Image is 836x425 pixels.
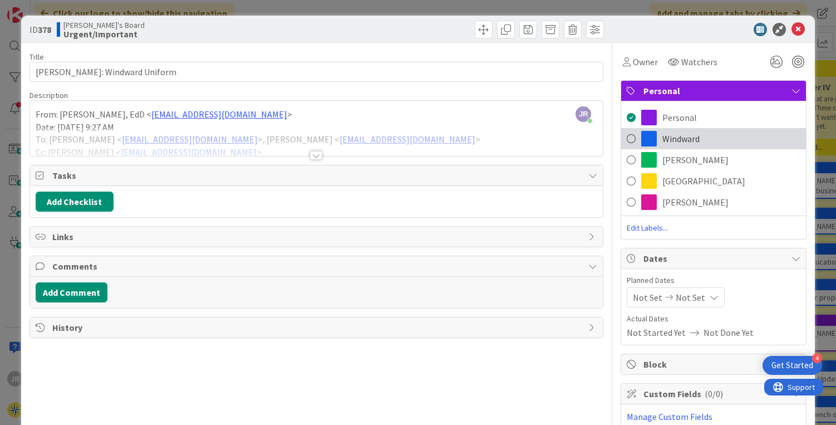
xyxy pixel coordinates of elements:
[36,282,107,302] button: Add Comment
[63,21,145,30] span: [PERSON_NAME]'s Board
[812,353,822,363] div: 4
[662,196,729,209] span: [PERSON_NAME]
[38,24,51,35] b: 378
[662,132,700,145] span: Windward
[36,108,598,121] p: From: [PERSON_NAME], EdD < >
[23,2,51,15] span: Support
[704,326,754,339] span: Not Done Yet
[29,62,604,82] input: type card name here...
[681,55,717,69] span: Watchers
[52,321,583,334] span: History
[633,55,658,69] span: Owner
[633,291,662,304] span: Not Set
[52,230,583,243] span: Links
[52,169,583,182] span: Tasks
[763,356,822,375] div: Open Get Started checklist, remaining modules: 4
[643,387,786,400] span: Custom Fields
[29,90,68,100] span: Description
[662,111,697,124] span: Personal
[627,275,800,286] span: Planned Dates
[705,388,723,399] span: ( 0/0 )
[36,121,598,134] p: Date: [DATE] 9:27 AM
[771,360,813,371] div: Get Started
[36,192,114,212] button: Add Checklist
[576,106,591,122] span: JR
[29,52,44,62] label: Title
[676,291,705,304] span: Not Set
[627,326,686,339] span: Not Started Yet
[29,23,51,36] span: ID
[52,260,583,273] span: Comments
[643,252,786,265] span: Dates
[643,84,786,97] span: Personal
[151,109,287,120] a: [EMAIL_ADDRESS][DOMAIN_NAME]
[662,153,729,167] span: [PERSON_NAME]
[627,313,800,325] span: Actual Dates
[627,411,712,422] a: Manage Custom Fields
[621,222,806,233] span: Edit Labels...
[643,358,786,371] span: Block
[63,30,145,38] b: Urgent/Important
[662,174,745,188] span: [GEOGRAPHIC_DATA]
